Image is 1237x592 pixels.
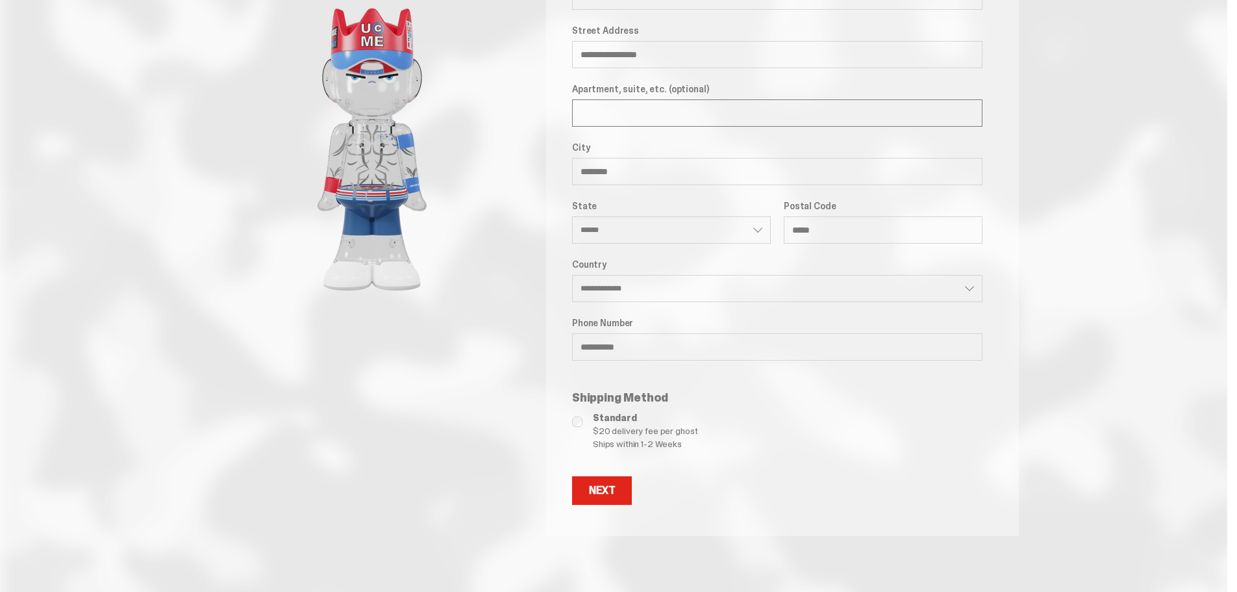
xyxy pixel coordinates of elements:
[572,392,982,404] p: Shipping Method
[784,201,982,211] label: Postal Code
[572,142,982,153] label: City
[572,259,982,270] label: Country
[572,84,982,94] label: Apartment, suite, etc. (optional)
[593,437,982,450] span: Ships within 1-2 Weeks
[572,318,982,328] label: Phone Number
[593,411,982,424] span: Standard
[572,201,771,211] label: State
[593,424,982,437] span: $20 delivery fee per ghost
[572,25,982,36] label: Street Address
[589,485,615,496] div: Next
[572,476,632,505] button: Next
